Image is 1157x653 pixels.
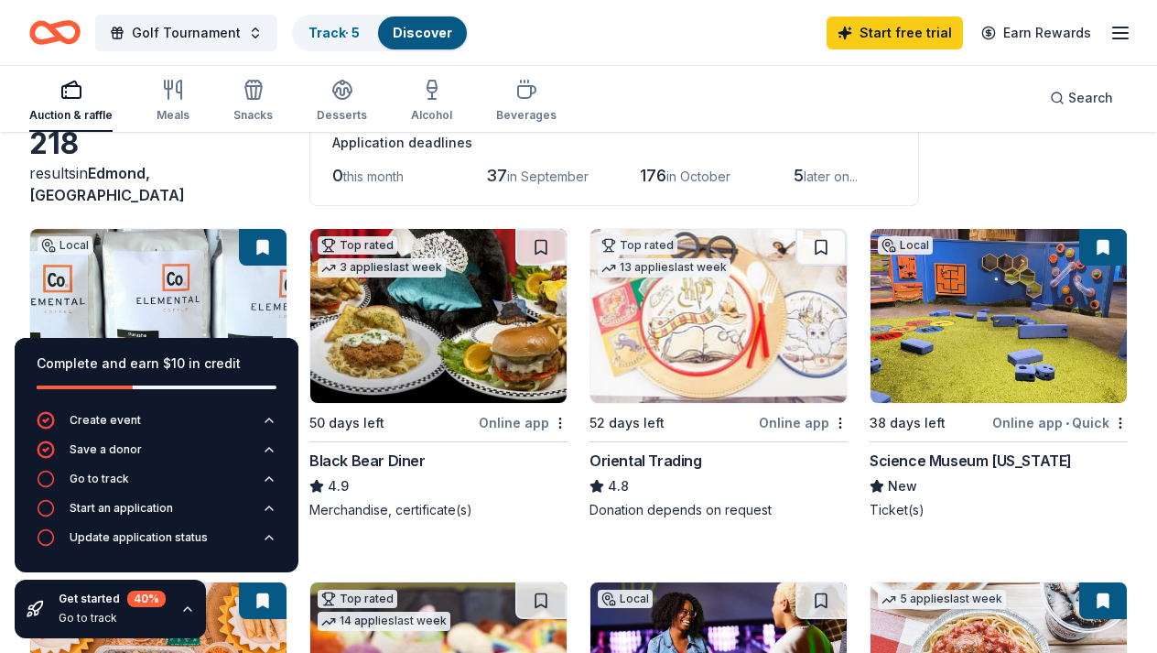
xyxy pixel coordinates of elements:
div: Application deadlines [332,132,896,154]
div: 3 applies last week [318,258,446,278]
div: Update application status [70,530,208,545]
div: Online app [759,411,848,434]
div: Beverages [496,108,557,123]
div: 218 [29,125,287,162]
img: Image for Science Museum Oklahoma [870,229,1127,403]
div: 50 days left [309,412,384,434]
button: Go to track [37,470,276,499]
button: Save a donor [37,441,276,470]
span: 0 [332,166,343,185]
div: Complete and earn $10 in credit [37,353,276,375]
span: Edmond, [GEOGRAPHIC_DATA] [29,164,185,204]
button: Golf Tournament [95,15,277,51]
div: 40 % [127,591,166,607]
span: 37 [486,166,507,185]
button: Update application status [37,528,276,558]
div: Go to track [70,472,129,486]
div: Black Bear Diner [309,450,426,472]
button: Snacks [233,71,273,132]
div: Get started [59,591,166,607]
div: Alcohol [411,108,452,123]
div: results [29,162,287,206]
div: Snacks [233,108,273,123]
div: Merchandise, certificate(s) [309,501,568,519]
a: Image for Science Museum OklahomaLocal38 days leftOnline app•QuickScience Museum [US_STATE]NewTic... [870,228,1128,519]
div: Top rated [318,236,397,255]
button: Track· 5Discover [292,15,469,51]
div: Create event [70,413,141,428]
div: Top rated [318,590,397,608]
span: 4.9 [328,475,349,497]
div: 52 days left [589,412,665,434]
a: Start free trial [827,16,963,49]
a: Image for Elemental CoffeeLocal50 days leftOnline app•QuickElemental CoffeeNewCoffee product(s), ... [29,228,287,538]
div: 14 applies last week [318,612,450,631]
a: Home [29,11,81,54]
div: Local [38,236,92,255]
a: Image for Oriental TradingTop rated13 applieslast week52 days leftOnline appOriental Trading4.8Do... [589,228,848,519]
div: 38 days left [870,412,946,434]
div: Desserts [317,108,367,123]
button: Search [1035,80,1128,116]
div: Meals [157,108,189,123]
button: Beverages [496,71,557,132]
span: 4.8 [608,475,629,497]
a: Track· 5 [308,25,360,40]
span: Search [1068,87,1113,109]
a: Discover [393,25,452,40]
button: Create event [37,411,276,441]
img: Image for Black Bear Diner [310,229,567,403]
img: Image for Elemental Coffee [30,229,287,403]
div: Donation depends on request [589,501,848,519]
span: in October [666,169,730,184]
span: in [29,164,185,204]
span: Golf Tournament [132,22,241,44]
div: Science Museum [US_STATE] [870,450,1072,472]
span: in September [507,169,589,184]
div: Local [878,236,933,255]
div: Local [598,590,653,608]
div: 13 applies last week [598,258,730,278]
button: Desserts [317,71,367,132]
div: Auction & raffle [29,108,113,123]
div: Start an application [70,501,173,516]
span: later on... [804,169,858,184]
button: Meals [157,71,189,132]
div: Online app Quick [992,411,1128,434]
div: Top rated [598,236,677,255]
span: New [888,475,917,497]
span: 5 [794,166,804,185]
div: Ticket(s) [870,501,1128,519]
div: Go to track [59,611,166,626]
div: Save a donor [70,442,142,457]
span: • [1065,416,1069,430]
div: 5 applies last week [878,590,1006,609]
div: Oriental Trading [589,450,702,472]
button: Alcohol [411,71,452,132]
span: 176 [640,166,666,185]
a: Earn Rewards [970,16,1102,49]
button: Auction & raffle [29,71,113,132]
img: Image for Oriental Trading [590,229,847,403]
div: Online app [479,411,568,434]
button: Start an application [37,499,276,528]
a: Image for Black Bear DinerTop rated3 applieslast week50 days leftOnline appBlack Bear Diner4.9Mer... [309,228,568,519]
span: this month [343,169,404,184]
